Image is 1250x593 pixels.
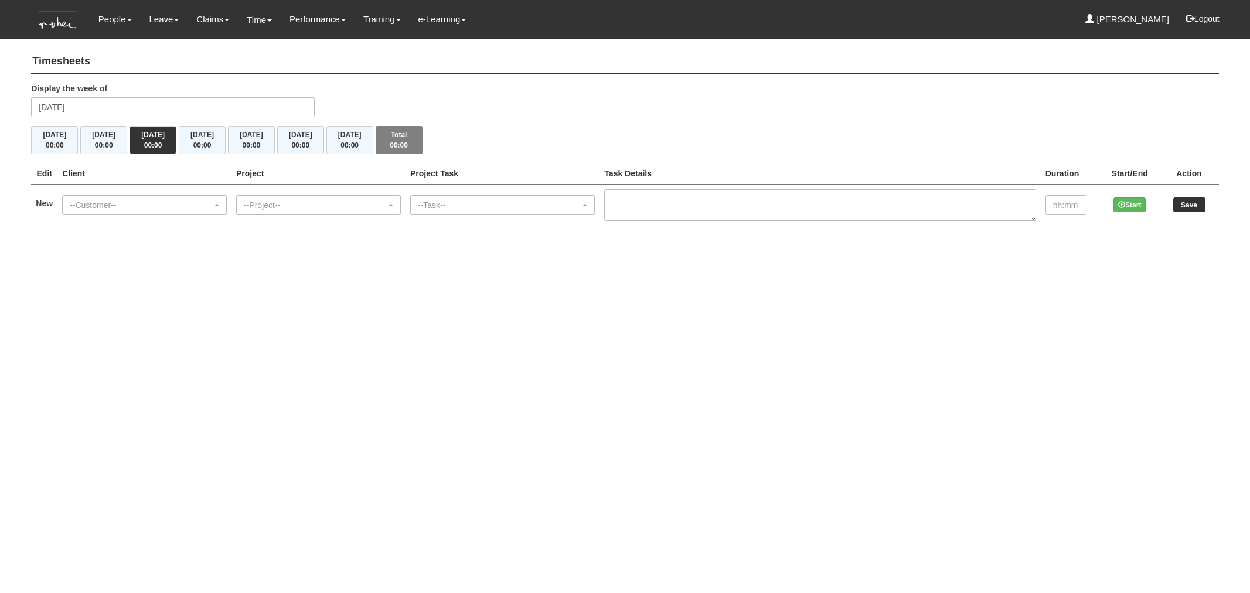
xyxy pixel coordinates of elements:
[62,195,227,215] button: --Customer--
[98,6,132,33] a: People
[193,141,212,149] span: 00:00
[130,126,176,154] button: [DATE]00:00
[418,6,466,33] a: e-Learning
[1173,197,1205,212] input: Save
[291,141,309,149] span: 00:00
[418,199,580,211] div: --Task--
[144,141,162,149] span: 00:00
[31,163,57,185] th: Edit
[376,126,423,154] button: Total00:00
[31,50,1218,74] h4: Timesheets
[57,163,231,185] th: Client
[149,6,179,33] a: Leave
[363,6,401,33] a: Training
[406,163,600,185] th: Project Task
[1201,546,1238,581] iframe: chat widget
[1178,5,1228,33] button: Logout
[179,126,226,154] button: [DATE]00:00
[1100,163,1159,185] th: Start/End
[36,197,53,209] label: New
[95,141,113,149] span: 00:00
[70,199,212,211] div: --Customer--
[600,163,1040,185] th: Task Details
[1041,163,1100,185] th: Duration
[390,141,408,149] span: 00:00
[228,126,275,154] button: [DATE]00:00
[1159,163,1218,185] th: Action
[410,195,595,215] button: --Task--
[46,141,64,149] span: 00:00
[244,199,386,211] div: --Project--
[340,141,359,149] span: 00:00
[1045,195,1086,215] input: hh:mm
[196,6,229,33] a: Claims
[243,141,261,149] span: 00:00
[1113,197,1146,212] button: Start
[31,83,107,94] label: Display the week of
[289,6,346,33] a: Performance
[31,126,1218,154] div: Timesheet Week Summary
[1085,6,1169,33] a: [PERSON_NAME]
[31,126,78,154] button: [DATE]00:00
[277,126,324,154] button: [DATE]00:00
[231,163,406,185] th: Project
[80,126,127,154] button: [DATE]00:00
[236,195,401,215] button: --Project--
[247,6,272,33] a: Time
[326,126,373,154] button: [DATE]00:00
